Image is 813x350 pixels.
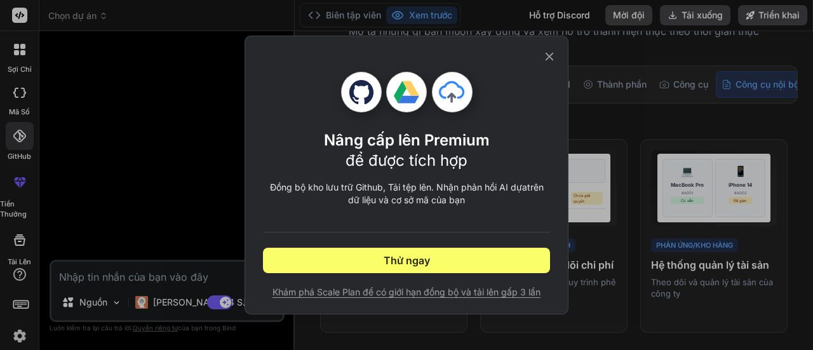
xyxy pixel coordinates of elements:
font: để được tích hợp [346,151,467,170]
font: Đồng bộ kho lưu trữ Github, Tải tệp lên. Nhận phản hồi AI dựa [270,182,527,192]
font: Thử ngay [384,254,430,267]
font: Khám phá Scale Plan để có giới hạn đồng bộ và tải lên gấp 3 lần [272,286,541,297]
button: Thử ngay [263,248,550,273]
font: Nâng cấp lên Premium [324,131,490,149]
